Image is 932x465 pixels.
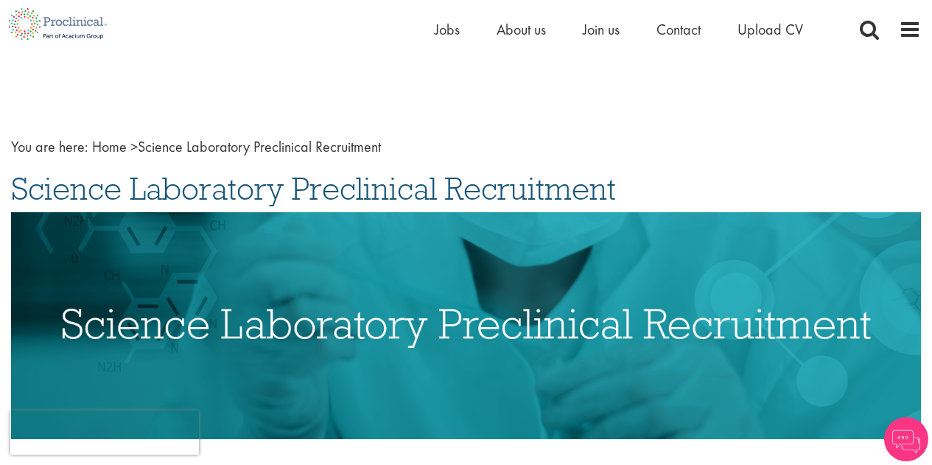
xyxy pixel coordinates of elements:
[92,137,127,156] a: breadcrumb link to Home
[92,137,381,156] span: Science Laboratory Preclinical Recruitment
[11,169,616,209] span: Science Laboratory Preclinical Recruitment
[583,20,620,39] a: Join us
[10,410,199,455] iframe: reCAPTCHA
[497,20,546,39] a: About us
[435,20,460,39] a: Jobs
[737,20,803,39] a: Upload CV
[884,417,928,461] img: Chatbot
[656,20,701,39] a: Contact
[11,212,921,440] img: Science Laboratory Preclinical Recruitment
[11,137,88,156] span: You are here:
[130,137,138,156] span: >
